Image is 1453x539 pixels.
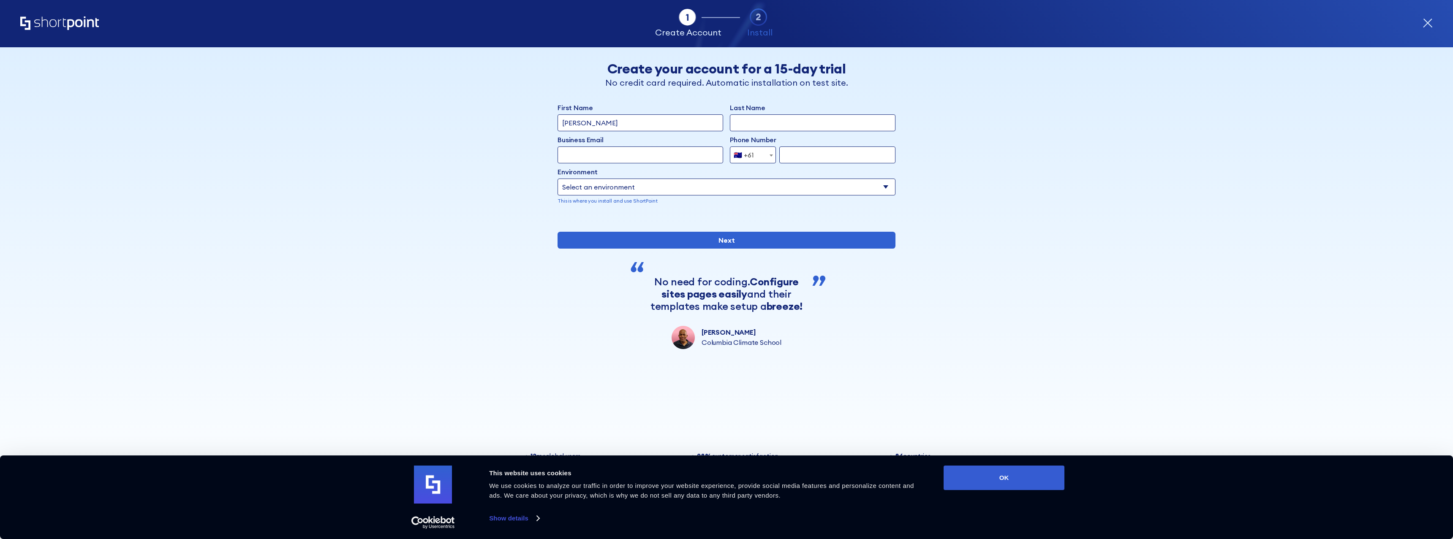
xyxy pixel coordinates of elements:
span: We use cookies to analyze our traffic in order to improve your website experience, provide social... [489,482,914,499]
a: Usercentrics Cookiebot - opens in a new window [396,516,470,529]
a: Show details [489,512,539,525]
img: logo [414,466,452,504]
div: This website uses cookies [489,468,925,478]
button: OK [944,466,1064,490]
